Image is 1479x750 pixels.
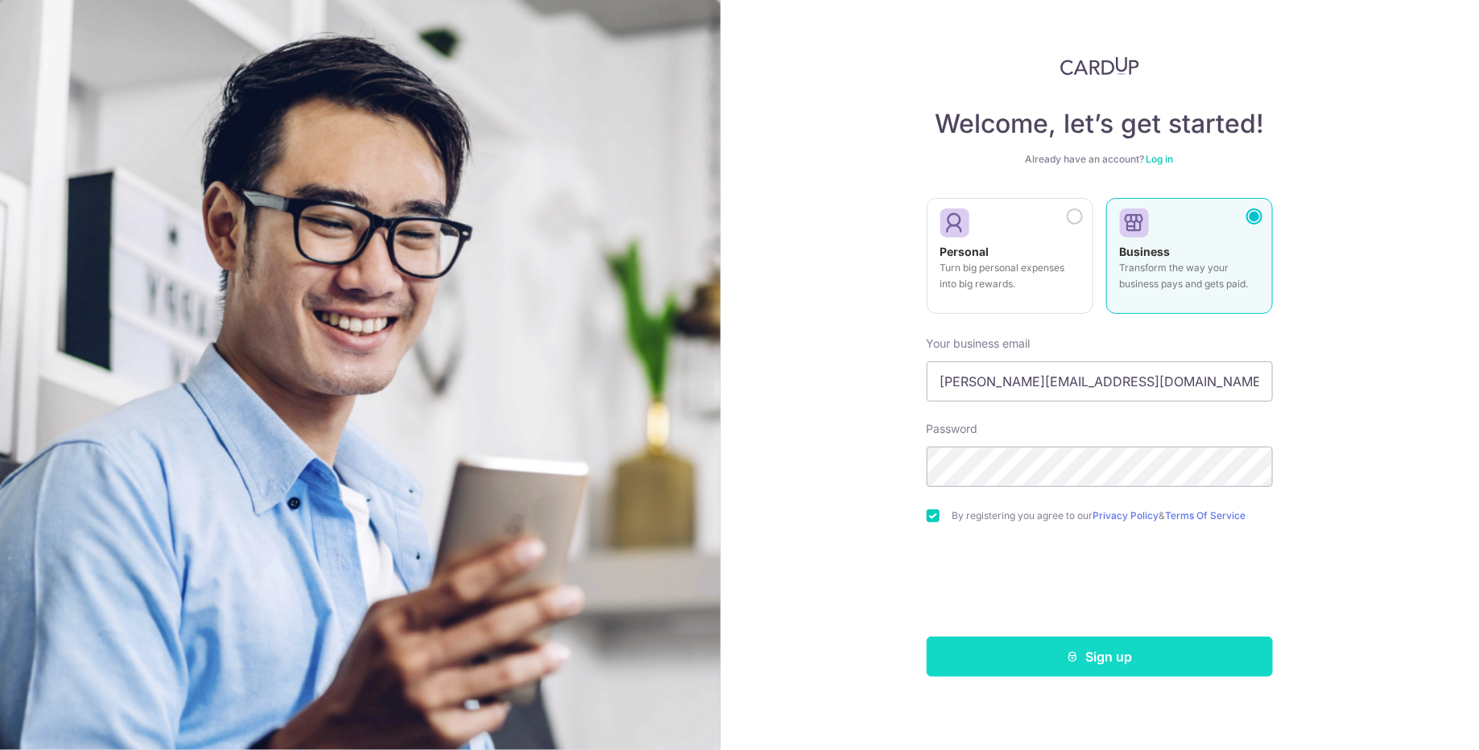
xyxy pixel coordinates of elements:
strong: Business [1120,245,1171,258]
a: Business Transform the way your business pays and gets paid. [1106,198,1273,323]
p: Transform the way your business pays and gets paid. [1120,260,1259,292]
a: Terms Of Service [1166,509,1246,521]
strong: Personal [940,245,989,258]
p: Turn big personal expenses into big rewards. [940,260,1080,292]
label: Password [927,421,978,437]
img: CardUp Logo [1060,56,1139,76]
button: Sign up [927,637,1273,677]
label: Your business email [927,336,1031,352]
label: By registering you agree to our & [952,509,1273,522]
div: Already have an account? [927,153,1273,166]
h4: Welcome, let’s get started! [927,108,1273,140]
a: Privacy Policy [1093,509,1159,521]
a: Personal Turn big personal expenses into big rewards. [927,198,1093,323]
a: Log in [1146,153,1174,165]
iframe: reCAPTCHA [977,554,1222,617]
input: Enter your Email [927,361,1273,402]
